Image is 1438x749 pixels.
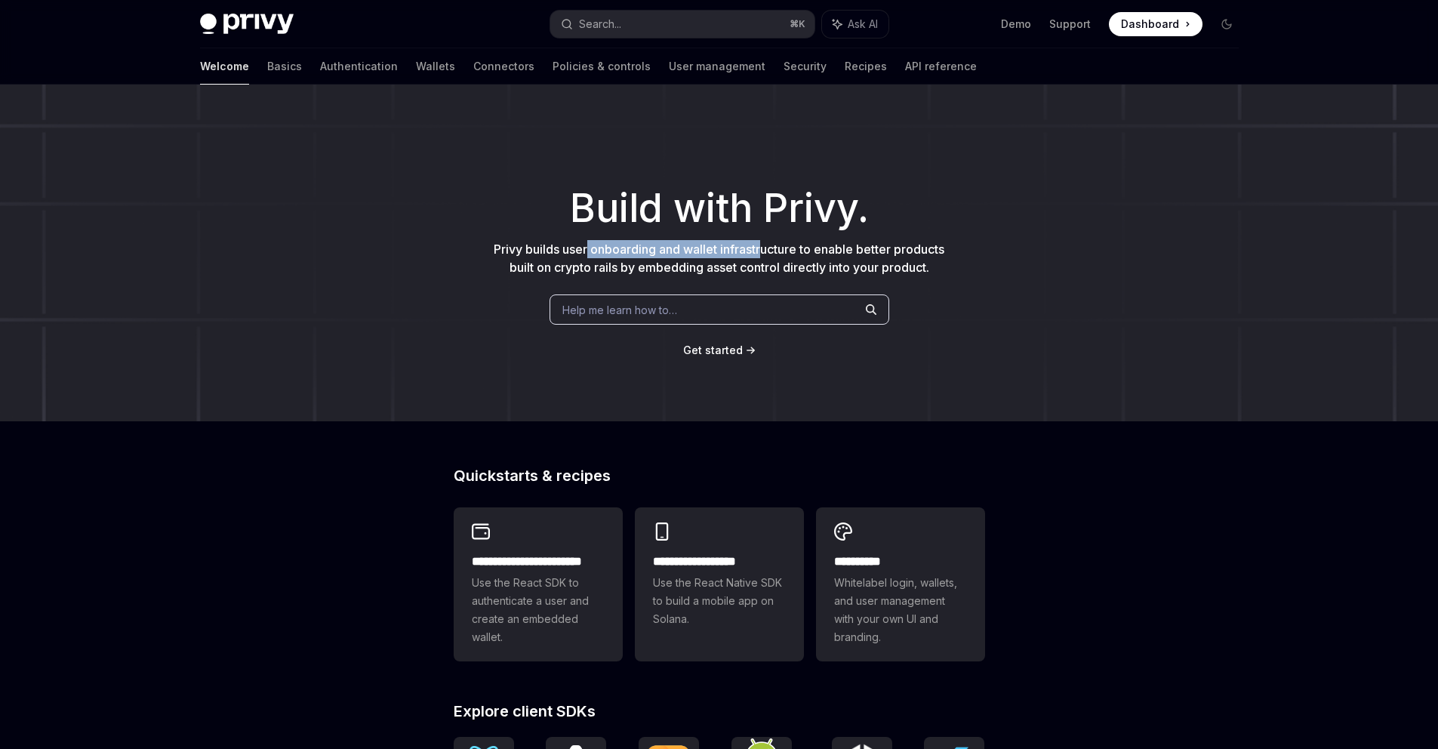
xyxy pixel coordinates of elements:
a: Demo [1001,17,1031,32]
button: Search...⌘K [550,11,814,38]
a: **** *****Whitelabel login, wallets, and user management with your own UI and branding. [816,507,985,661]
span: Get started [683,344,743,356]
a: Welcome [200,48,249,85]
span: Build with Privy. [570,195,869,222]
a: Support [1049,17,1091,32]
a: Authentication [320,48,398,85]
a: Wallets [416,48,455,85]
span: ⌘ K [790,18,805,30]
button: Ask AI [822,11,888,38]
a: Basics [267,48,302,85]
span: Use the React SDK to authenticate a user and create an embedded wallet. [472,574,605,646]
span: Use the React Native SDK to build a mobile app on Solana. [653,574,786,628]
a: Connectors [473,48,534,85]
img: dark logo [200,14,294,35]
span: Dashboard [1121,17,1179,32]
a: Recipes [845,48,887,85]
a: Policies & controls [553,48,651,85]
span: Ask AI [848,17,878,32]
span: Help me learn how to… [562,302,677,318]
a: Get started [683,343,743,358]
span: Quickstarts & recipes [454,468,611,483]
a: API reference [905,48,977,85]
button: Toggle dark mode [1215,12,1239,36]
a: User management [669,48,765,85]
span: Privy builds user onboarding and wallet infrastructure to enable better products built on crypto ... [494,242,944,275]
a: **** **** **** ***Use the React Native SDK to build a mobile app on Solana. [635,507,804,661]
a: Dashboard [1109,12,1202,36]
span: Explore client SDKs [454,704,596,719]
span: Whitelabel login, wallets, and user management with your own UI and branding. [834,574,967,646]
a: Security [784,48,827,85]
div: Search... [579,15,621,33]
